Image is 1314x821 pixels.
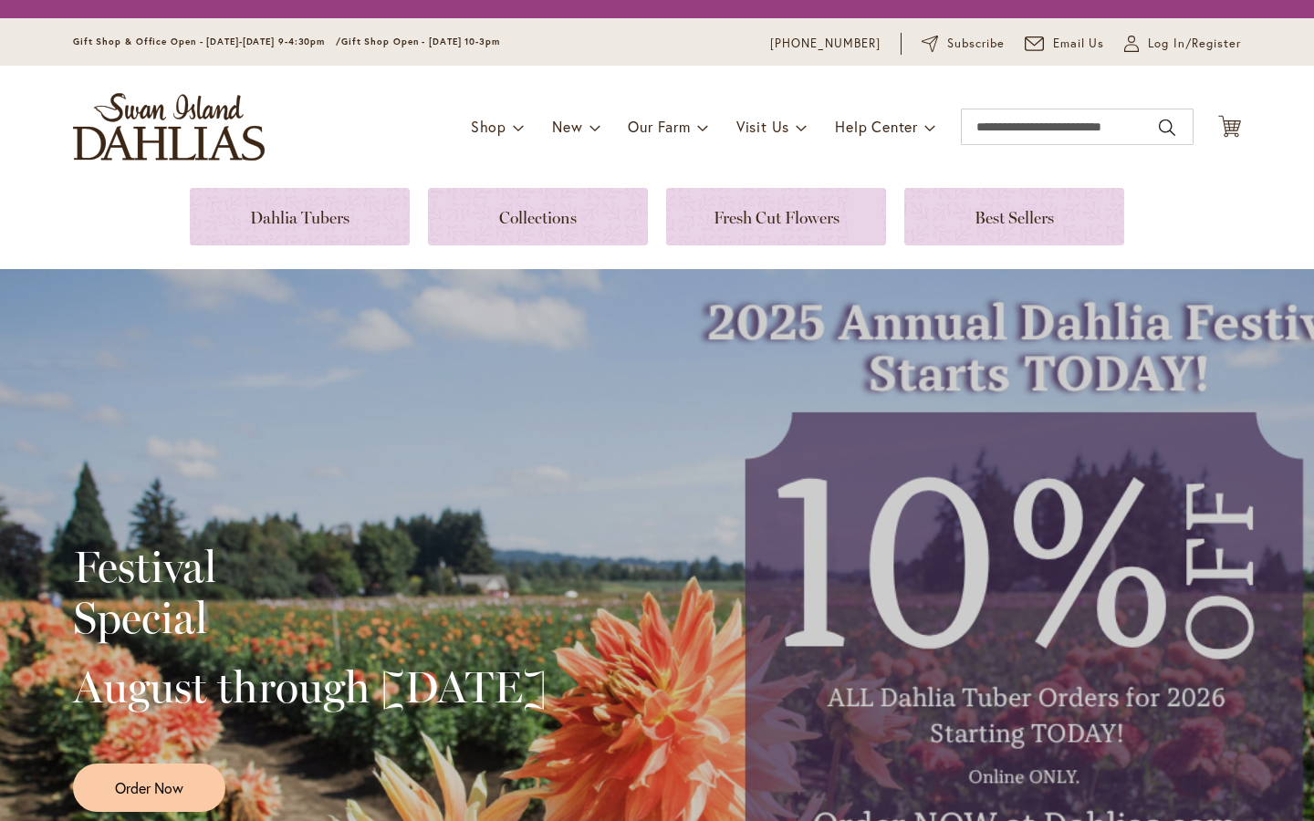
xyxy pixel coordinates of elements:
span: Help Center [835,117,918,136]
span: Order Now [115,777,183,798]
span: New [552,117,582,136]
a: Order Now [73,764,225,812]
span: Subscribe [947,35,1005,53]
span: Gift Shop Open - [DATE] 10-3pm [341,36,500,47]
span: Email Us [1053,35,1105,53]
a: Email Us [1025,35,1105,53]
span: Log In/Register [1148,35,1241,53]
button: Search [1159,113,1175,142]
h2: August through [DATE] [73,661,547,712]
h2: Festival Special [73,541,547,643]
a: store logo [73,93,265,161]
span: Our Farm [628,117,690,136]
a: [PHONE_NUMBER] [770,35,881,53]
span: Shop [471,117,506,136]
a: Log In/Register [1124,35,1241,53]
a: Subscribe [922,35,1005,53]
span: Gift Shop & Office Open - [DATE]-[DATE] 9-4:30pm / [73,36,341,47]
span: Visit Us [736,117,789,136]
